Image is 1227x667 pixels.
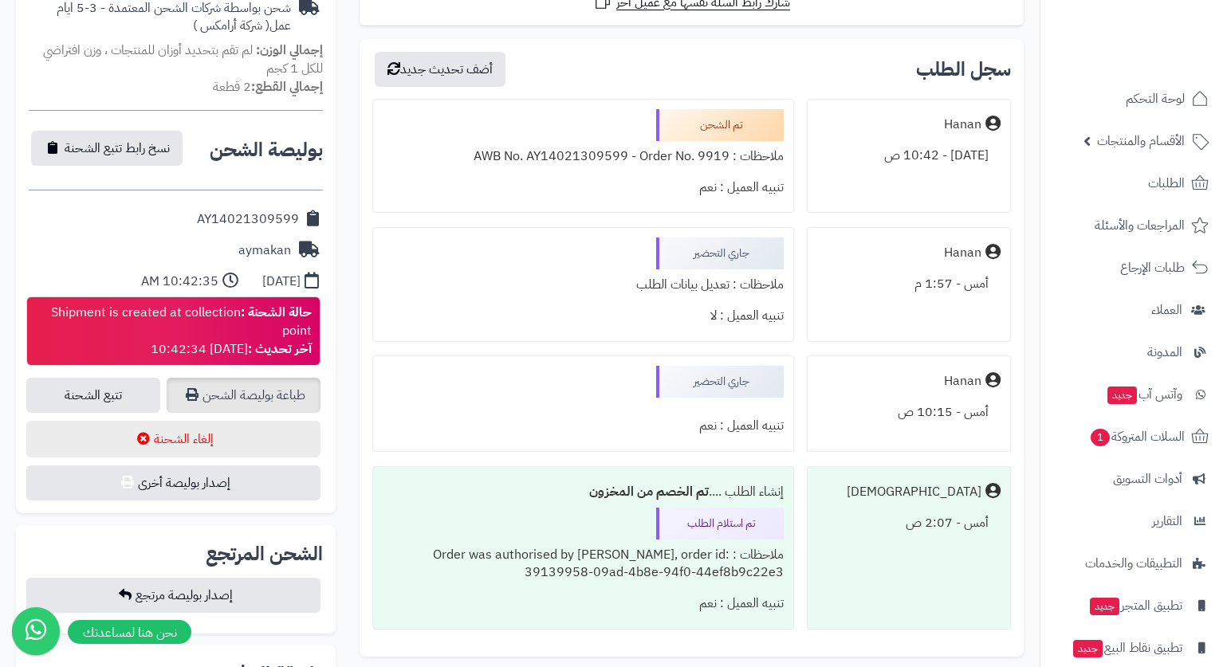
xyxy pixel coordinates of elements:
[656,109,784,141] div: تم الشحن
[26,421,321,457] button: إلغاء الشحنة
[193,16,269,35] span: ( شركة أرامكس )
[1050,164,1217,202] a: الطلبات
[383,300,783,332] div: تنبيه العميل : لا
[944,372,981,390] div: Hanan
[1050,460,1217,498] a: أدوات التسويق
[262,273,301,291] div: [DATE]
[26,465,321,500] button: إصدار بوليصة أخرى
[1050,418,1217,456] a: السلات المتروكة1
[1050,375,1217,414] a: وآتس آبجديد
[383,141,783,172] div: ملاحظات : AWB No. AY14021309599 - Order No. 9919
[656,237,784,269] div: جاري التحضير
[1050,544,1217,583] a: التطبيقات والخدمات
[141,273,218,291] div: 10:42:35 AM
[944,116,981,134] div: Hanan
[1050,502,1217,540] a: التقارير
[1050,333,1217,371] a: المدونة
[1107,386,1137,404] span: جديد
[1091,429,1110,446] span: 1
[31,131,183,166] button: نسخ رابط تتبع الشحنة
[944,244,981,262] div: Hanan
[35,304,312,359] div: Shipment is created at collection point [DATE] 10:42:34
[1151,299,1182,321] span: العملاء
[1148,172,1185,194] span: الطلبات
[65,139,170,158] span: نسخ رابط تتبع الشحنة
[251,77,323,96] strong: إجمالي القطع:
[1050,206,1217,245] a: المراجعات والأسئلة
[241,303,312,322] strong: حالة الشحنة :
[1152,510,1182,532] span: التقارير
[656,508,784,539] div: تم استلام الطلب
[817,397,1001,428] div: أمس - 10:15 ص
[1120,257,1185,279] span: طلبات الإرجاع
[1050,80,1217,118] a: لوحة التحكم
[1097,130,1185,152] span: الأقسام والمنتجات
[210,140,323,159] h2: بوليصة الشحن
[817,140,1001,171] div: [DATE] - 10:42 ص
[817,269,1001,300] div: أمس - 1:57 م
[1088,594,1182,617] span: تطبيق المتجر
[1050,629,1217,667] a: تطبيق نقاط البيعجديد
[383,172,783,203] div: تنبيه العميل : نعم
[26,378,160,413] a: تتبع الشحنة
[383,539,783,589] div: ملاحظات : Order was authorised by [PERSON_NAME], order id: 39139958-09ad-4b8e-94f0-44ef8b9c22e3
[213,77,323,96] small: 2 قطعة
[1073,640,1103,657] span: جديد
[1050,291,1217,329] a: العملاء
[197,210,299,229] div: AY14021309599
[206,544,323,563] h2: الشحن المرتجع
[375,52,505,87] button: أضف تحديث جديد
[1106,383,1182,406] span: وآتس آب
[43,41,323,78] span: لم تقم بتحديد أوزان للمنتجات ، وزن افتراضي للكل 1 كجم
[238,241,291,260] div: aymakan
[656,366,784,398] div: جاري التحضير
[1050,249,1217,287] a: طلبات الإرجاع
[383,269,783,300] div: ملاحظات : تعديل بيانات الطلب
[1095,214,1185,237] span: المراجعات والأسئلة
[1050,587,1217,625] a: تطبيق المتجرجديد
[26,578,321,613] button: إصدار بوليصة مرتجع
[817,508,1001,539] div: أمس - 2:07 ص
[383,410,783,441] div: تنبيه العميل : نعم
[248,339,312,359] strong: آخر تحديث :
[383,588,783,619] div: تنبيه العميل : نعم
[916,60,1011,79] h3: سجل الطلب
[589,482,709,501] b: تم الخصم من المخزون
[847,483,981,501] div: [DEMOGRAPHIC_DATA]
[1085,552,1182,575] span: التطبيقات والخدمات
[1119,41,1212,74] img: logo-2.png
[383,477,783,508] div: إنشاء الطلب ....
[167,378,321,413] a: طباعة بوليصة الشحن
[1126,88,1185,110] span: لوحة التحكم
[1147,341,1182,363] span: المدونة
[1072,637,1182,659] span: تطبيق نقاط البيع
[1113,468,1182,490] span: أدوات التسويق
[256,41,323,60] strong: إجمالي الوزن:
[1090,598,1119,615] span: جديد
[1089,426,1185,448] span: السلات المتروكة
